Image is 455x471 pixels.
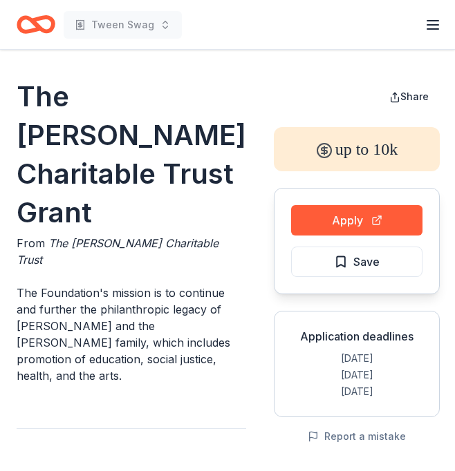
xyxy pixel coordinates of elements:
[17,8,55,41] a: Home
[17,236,219,267] span: The [PERSON_NAME] Charitable Trust
[17,285,246,384] p: The Foundation's mission is to continue and further the philanthropic legacy of [PERSON_NAME] and...
[286,328,428,345] div: Application deadlines
[286,367,428,383] div: [DATE]
[64,11,182,39] button: Tween Swag
[291,247,423,277] button: Save
[353,253,380,271] span: Save
[286,350,428,367] div: [DATE]
[400,90,429,102] span: Share
[17,77,246,232] h1: The [PERSON_NAME] Charitable Trust Grant
[378,83,440,110] button: Share
[291,205,423,236] button: Apply
[308,428,406,445] button: Report a mistake
[91,17,154,33] span: Tween Swag
[17,235,246,268] div: From
[286,383,428,400] div: [DATE]
[274,127,440,171] div: up to 10k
